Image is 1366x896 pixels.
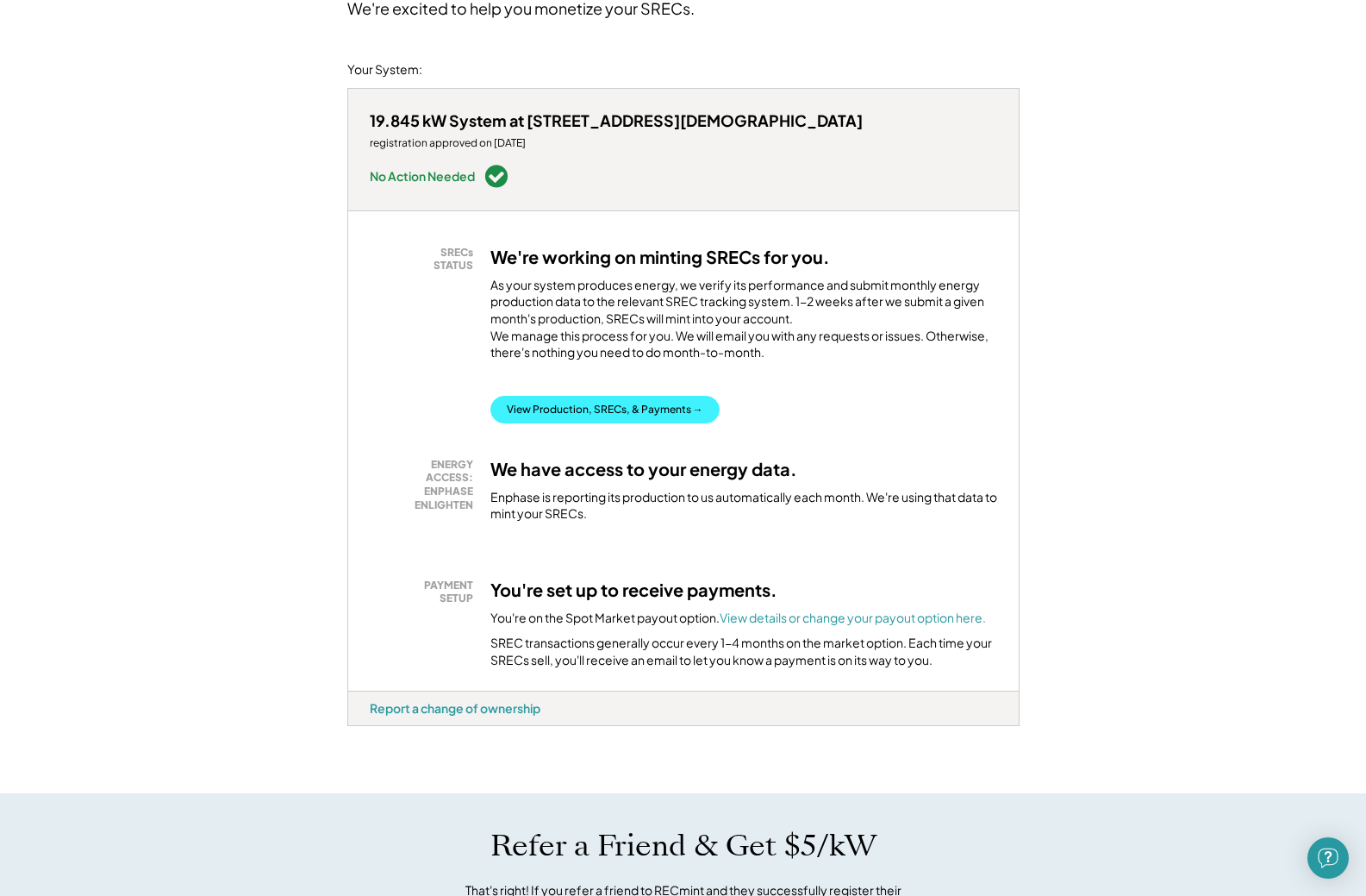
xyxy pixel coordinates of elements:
div: PAYMENT SETUP [378,579,473,605]
h3: You're set up to receive payments. [490,579,777,601]
div: Open Intercom Messenger [1307,837,1349,879]
div: SREC transactions generally occur every 1-4 months on the market option. Each time your SRECs sel... [490,635,997,668]
div: 19.845 kW System at [STREET_ADDRESS][DEMOGRAPHIC_DATA] [370,110,863,130]
div: ENERGY ACCESS: ENPHASE ENLIGHTEN [378,458,473,511]
div: registration approved on [DATE] [370,136,863,150]
div: Enphase is reporting its production to us automatically each month. We're using that data to mint... [490,489,997,523]
div: nbhpjjls - VA Distributed [347,726,402,733]
div: SRECs STATUS [378,246,473,273]
a: View details or change your payout option here. [720,610,986,625]
div: Your System: [347,61,422,78]
h3: We're working on minting SRECs for you. [490,246,830,268]
div: As your system produces energy, we verify its performance and submit monthly energy production da... [490,277,997,370]
div: No Action Needed [370,170,475,182]
button: View Production, SRECs, & Payments → [490,396,720,423]
div: Report a change of ownership [370,700,540,716]
h1: Refer a Friend & Get $5/kW [490,828,876,864]
h3: We have access to your energy data. [490,458,797,480]
div: You're on the Spot Market payout option. [490,610,986,627]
